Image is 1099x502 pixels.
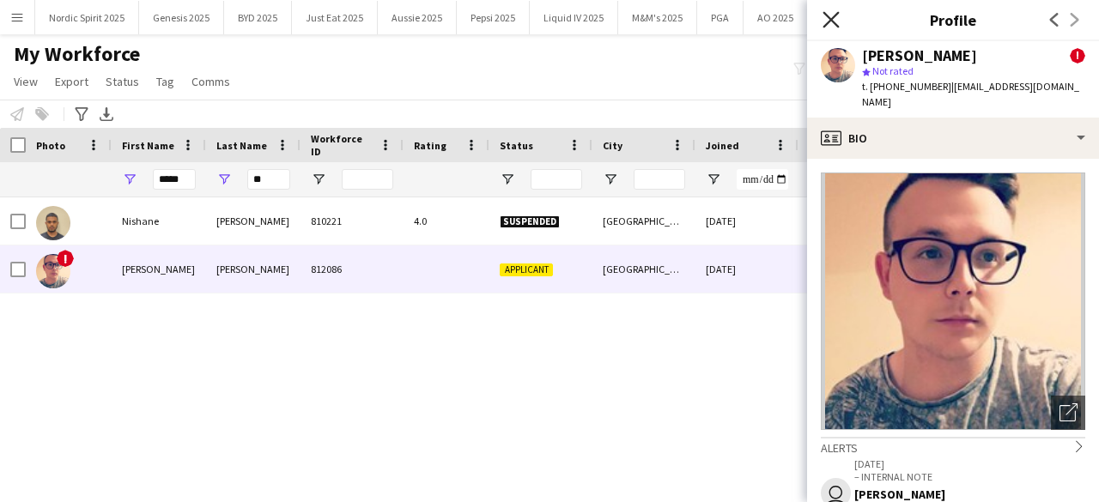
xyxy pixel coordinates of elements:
img: Nishane Suganthan [36,206,70,240]
input: First Name Filter Input [153,169,196,190]
a: View [7,70,45,93]
div: Nishane [112,197,206,245]
a: Status [99,70,146,93]
img: Crew avatar or photo [821,172,1085,430]
div: [PERSON_NAME] [862,48,977,64]
span: Workforce ID [311,132,373,158]
span: Rating [414,139,446,152]
span: | [EMAIL_ADDRESS][DOMAIN_NAME] [862,80,1079,108]
app-action-btn: Advanced filters [71,104,92,124]
input: City Filter Input [634,169,685,190]
span: Applicant [500,263,553,276]
button: PGA [697,1,744,34]
img: Shane Harmer [36,254,70,288]
button: Liquid IV 2025 [530,1,618,34]
div: 812086 [301,245,404,293]
input: Last Name Filter Input [247,169,290,190]
a: Tag [149,70,181,93]
span: Status [106,74,139,89]
div: Alerts [821,437,1085,456]
span: ! [1070,48,1085,64]
span: ! [57,250,74,267]
div: [GEOGRAPHIC_DATA] [592,197,695,245]
button: Nordic Spirit 2025 [35,1,139,34]
span: Last Name [216,139,267,152]
h3: Profile [807,9,1099,31]
button: AO 2025 [744,1,808,34]
input: Joined Filter Input [737,169,788,190]
div: Open photos pop-in [1051,396,1085,430]
div: 810221 [301,197,404,245]
button: M&M's 2025 [618,1,697,34]
p: – INTERNAL NOTE [854,470,1085,483]
button: Open Filter Menu [311,172,326,187]
div: [DATE] [695,245,798,293]
span: Photo [36,139,65,152]
span: Comms [191,74,230,89]
button: Aussie 2025 [378,1,457,34]
div: [GEOGRAPHIC_DATA] [592,245,695,293]
span: Tag [156,74,174,89]
button: Genesis 2025 [139,1,224,34]
span: Joined [706,139,739,152]
button: Pepsi 2025 [457,1,530,34]
div: [PERSON_NAME] [854,487,1085,502]
span: Export [55,74,88,89]
a: Export [48,70,95,93]
button: BYD 2025 [224,1,292,34]
span: t. [PHONE_NUMBER] [862,80,951,93]
div: Bio [807,118,1099,159]
input: Workforce ID Filter Input [342,169,393,190]
span: Status [500,139,533,152]
span: Suspended [500,215,560,228]
button: Open Filter Menu [122,172,137,187]
button: Open Filter Menu [500,172,515,187]
span: First Name [122,139,174,152]
span: City [603,139,622,152]
div: [PERSON_NAME] [206,245,301,293]
p: [DATE] [854,457,1085,470]
span: My Workforce [14,41,140,67]
a: Comms [185,70,237,93]
app-action-btn: Export XLSX [96,104,117,124]
div: [PERSON_NAME] [112,245,206,293]
div: [PERSON_NAME] [206,197,301,245]
button: Open Filter Menu [706,172,721,187]
div: 4.0 [404,197,489,245]
div: [DATE] [695,197,798,245]
button: Just Eat 2025 [292,1,378,34]
span: Not rated [872,64,914,77]
input: Status Filter Input [531,169,582,190]
button: Open Filter Menu [603,172,618,187]
button: Open Filter Menu [216,172,232,187]
span: View [14,74,38,89]
div: 1,104 days [798,197,902,245]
